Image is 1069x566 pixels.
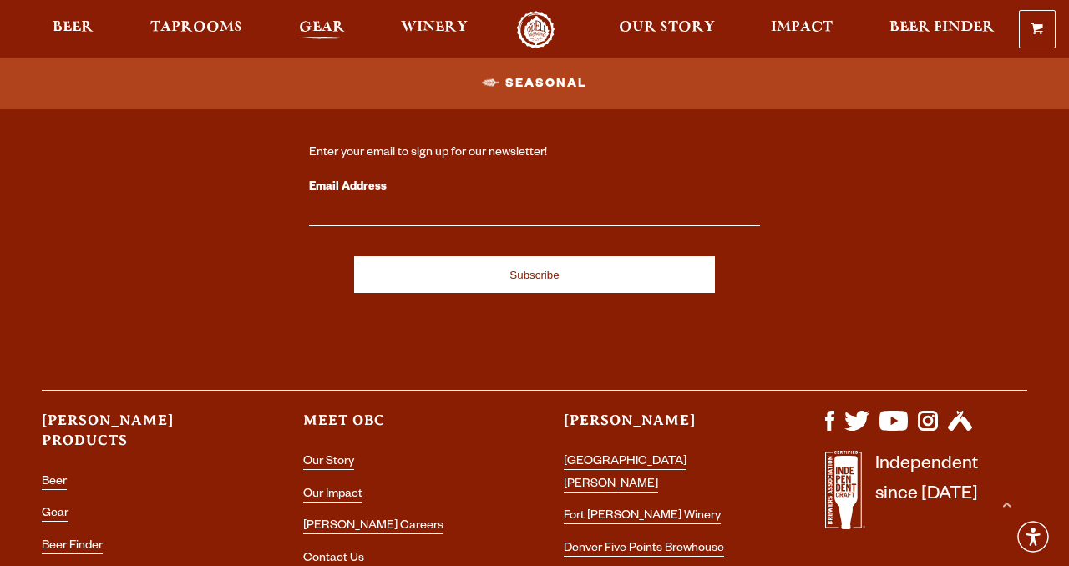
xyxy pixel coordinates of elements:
[401,21,468,34] span: Winery
[139,11,253,48] a: Taprooms
[309,145,760,162] div: Enter your email to sign up for our newsletter!
[889,21,995,34] span: Beer Finder
[1015,518,1051,555] div: Accessibility Menu
[53,21,94,34] span: Beer
[875,451,978,538] p: Independent since [DATE]
[354,256,715,293] input: Subscribe
[303,520,443,534] a: [PERSON_NAME] Careers
[303,456,354,470] a: Our Story
[42,476,67,490] a: Beer
[504,11,567,48] a: Odell Home
[390,11,479,48] a: Winery
[42,540,103,554] a: Beer Finder
[42,411,244,464] h3: [PERSON_NAME] Products
[309,177,760,199] label: Email Address
[879,11,1006,48] a: Beer Finder
[760,11,844,48] a: Impact
[619,21,715,34] span: Our Story
[771,21,833,34] span: Impact
[564,411,766,445] h3: [PERSON_NAME]
[918,422,938,436] a: Visit us on Instagram
[303,488,362,503] a: Our Impact
[150,21,242,34] span: Taprooms
[608,11,726,48] a: Our Story
[564,543,724,557] a: Denver Five Points Brewhouse
[948,422,972,436] a: Visit us on Untappd
[844,422,869,436] a: Visit us on X (formerly Twitter)
[303,411,505,445] h3: Meet OBC
[985,483,1027,524] a: Scroll to top
[564,456,686,492] a: [GEOGRAPHIC_DATA][PERSON_NAME]
[299,21,345,34] span: Gear
[288,11,356,48] a: Gear
[564,510,721,524] a: Fort [PERSON_NAME] Winery
[42,11,104,48] a: Beer
[475,64,594,103] a: Seasonal
[879,422,908,436] a: Visit us on YouTube
[825,422,834,436] a: Visit us on Facebook
[42,508,68,522] a: Gear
